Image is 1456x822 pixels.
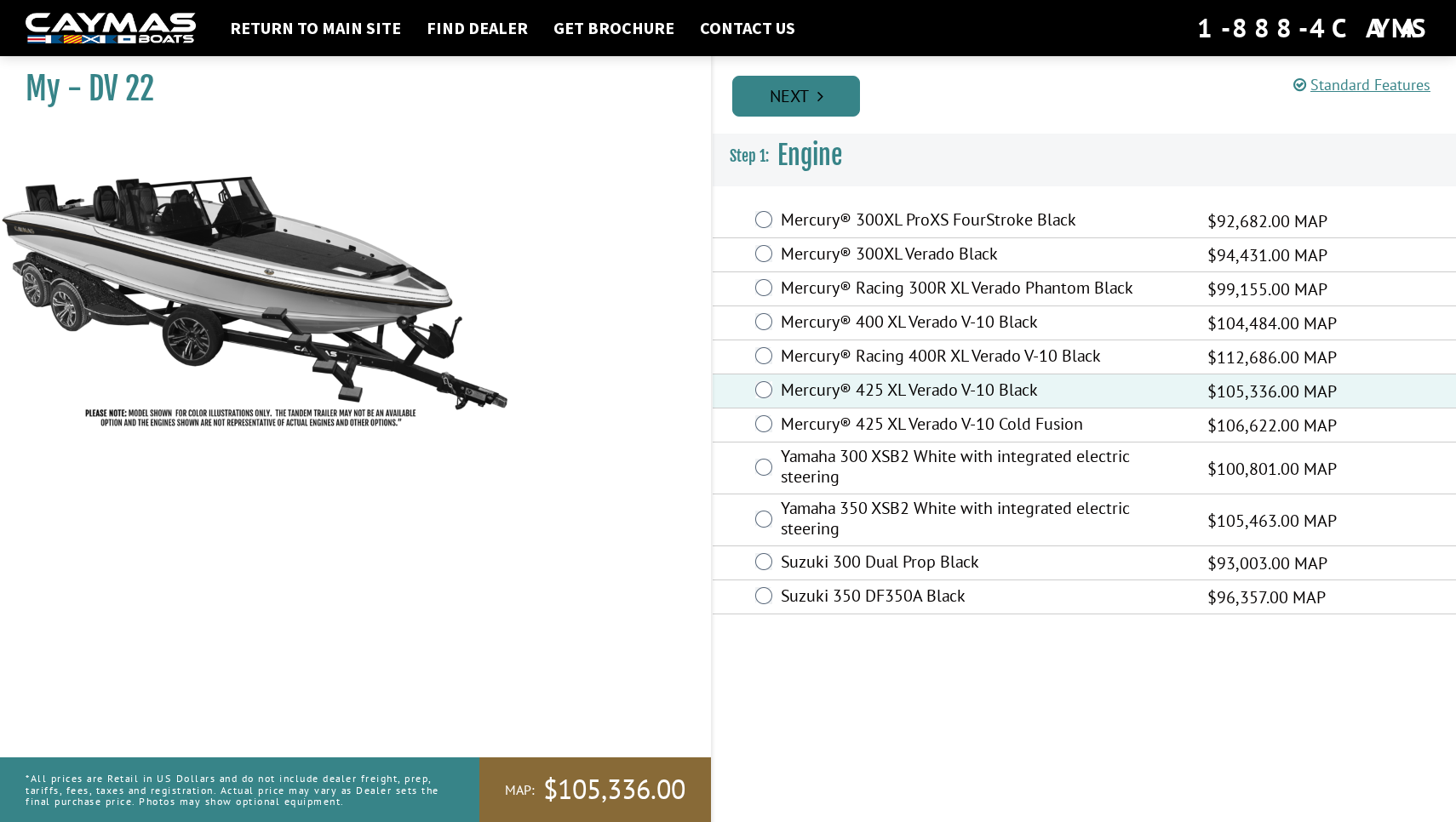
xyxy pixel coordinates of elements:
[691,17,804,39] a: Contact Us
[1207,456,1337,482] span: $100,801.00 MAP
[781,585,1186,610] label: Suzuki 350 DF350A Black
[26,764,441,815] p: *All prices are Retail in US Dollars and do not include dealer freight, prep, tariffs, fees, taxe...
[1207,379,1337,404] span: $105,336.00 MAP
[1207,243,1327,268] span: $94,431.00 MAP
[505,781,535,799] span: MAP:
[781,243,1186,268] label: Mercury® 300XL Verado Black
[26,13,196,44] img: white-logo-c9c8dbefe5ff5ceceb0f0178aa75bf4bb51f6bca0971e226c86eb53dfe498488.png
[1207,413,1337,438] span: $106,622.00 MAP
[479,757,711,822] a: MAP:$105,336.00
[781,380,1186,404] label: Mercury® 425 XL Verado V-10 Black
[781,277,1186,302] label: Mercury® Racing 300R XL Verado Phantom Black
[732,76,860,117] a: Next
[1197,9,1430,47] div: 1-888-4CAYMAS
[1207,551,1327,576] span: $93,003.00 MAP
[1207,311,1337,336] span: $104,484.00 MAP
[781,551,1186,576] label: Suzuki 300 Dual Prop Black
[781,414,1186,438] label: Mercury® 425 XL Verado V-10 Cold Fusion
[728,73,1456,117] ul: Pagination
[781,209,1186,234] label: Mercury® 300XL ProXS FourStroke Black
[1207,345,1337,370] span: $112,686.00 MAP
[781,311,1186,336] label: Mercury® 400 XL Verado V-10 Black
[1293,75,1430,94] a: Standard Features
[545,17,683,39] a: Get Brochure
[543,772,685,808] span: $105,336.00
[418,17,536,39] a: Find Dealer
[781,345,1186,370] label: Mercury® Racing 400R XL Verado V-10 Black
[221,17,410,39] a: Return to main site
[781,498,1186,543] label: Yamaha 350 XSB2 White with integrated electric steering
[781,446,1186,491] label: Yamaha 300 XSB2 White with integrated electric steering
[1207,277,1327,302] span: $99,155.00 MAP
[1207,508,1337,534] span: $105,463.00 MAP
[1207,208,1327,234] span: $92,682.00 MAP
[1207,585,1326,610] span: $96,357.00 MAP
[26,70,668,108] h1: My - DV 22
[713,124,1456,187] h3: Engine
